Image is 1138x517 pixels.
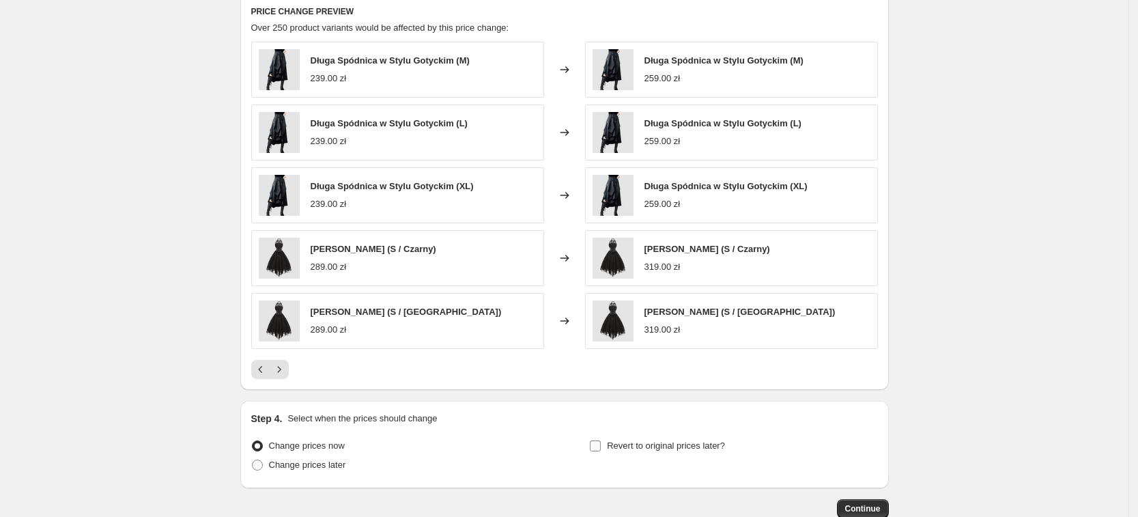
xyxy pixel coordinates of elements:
button: Next [270,360,289,379]
img: dluga-spodnica-w-stylu-gotyckim_80x.jpg [593,49,634,90]
span: 289.00 zł [311,324,347,335]
span: Długa Spódnica w Stylu Gotyckim (XL) [311,181,474,191]
span: 239.00 zł [311,73,347,83]
img: dluga-spodnica-w-stylu-gotyckim_80x.jpg [259,175,300,216]
span: Continue [845,503,881,514]
p: Select when the prices should change [287,412,437,425]
nav: Pagination [251,360,289,379]
span: 239.00 zł [311,199,347,209]
img: dluga-spodnica-w-stylu-gotyckim_80x.jpg [593,175,634,216]
img: dluga-spodnica-w-stylu-gotyckim_80x.jpg [259,49,300,90]
img: Projektbeznazwy_11_80x.jpg [593,301,634,341]
span: 289.00 zł [311,262,347,272]
span: Długa Spódnica w Stylu Gotyckim (L) [311,118,468,128]
span: Change prices later [269,460,346,470]
img: Projektbeznazwy_11_80x.jpg [259,238,300,279]
span: [PERSON_NAME] (S / [GEOGRAPHIC_DATA]) [311,307,502,317]
button: Previous [251,360,270,379]
span: Change prices now [269,441,345,451]
span: Długa Spódnica w Stylu Gotyckim (M) [644,55,803,66]
img: dluga-spodnica-w-stylu-gotyckim_80x.jpg [259,112,300,153]
img: Projektbeznazwy_11_80x.jpg [593,238,634,279]
span: Długa Spódnica w Stylu Gotyckim (M) [311,55,470,66]
span: Over 250 product variants would be affected by this price change: [251,23,509,33]
span: [PERSON_NAME] (S / Czarny) [644,244,770,254]
span: 259.00 zł [644,73,681,83]
img: Projektbeznazwy_11_80x.jpg [259,301,300,341]
span: 239.00 zł [311,136,347,146]
span: Długa Spódnica w Stylu Gotyckim (L) [644,118,801,128]
span: 319.00 zł [644,324,681,335]
h6: PRICE CHANGE PREVIEW [251,6,878,17]
span: Długa Spódnica w Stylu Gotyckim (XL) [644,181,808,191]
span: 319.00 zł [644,262,681,272]
span: Revert to original prices later? [607,441,725,451]
h2: Step 4. [251,412,283,425]
span: [PERSON_NAME] (S / Czarny) [311,244,436,254]
span: [PERSON_NAME] (S / [GEOGRAPHIC_DATA]) [644,307,836,317]
img: dluga-spodnica-w-stylu-gotyckim_80x.jpg [593,112,634,153]
span: 259.00 zł [644,136,681,146]
span: 259.00 zł [644,199,681,209]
